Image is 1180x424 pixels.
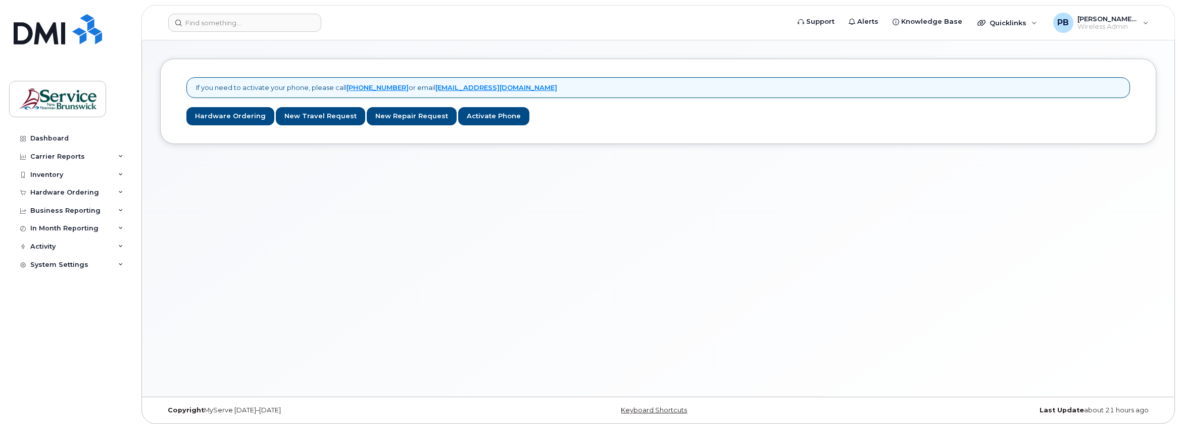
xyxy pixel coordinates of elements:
a: [PHONE_NUMBER] [347,83,409,91]
a: Keyboard Shortcuts [621,406,687,414]
a: [EMAIL_ADDRESS][DOMAIN_NAME] [435,83,557,91]
a: New Repair Request [367,107,457,126]
a: Activate Phone [458,107,529,126]
strong: Copyright [168,406,204,414]
p: If you need to activate your phone, please call or email [196,83,557,92]
div: MyServe [DATE]–[DATE] [160,406,492,414]
a: Hardware Ordering [186,107,274,126]
div: about 21 hours ago [824,406,1156,414]
strong: Last Update [1040,406,1084,414]
a: New Travel Request [276,107,365,126]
